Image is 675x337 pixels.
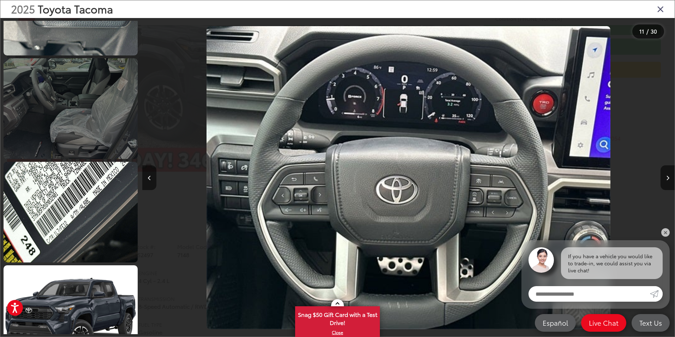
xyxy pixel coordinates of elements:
[661,165,675,190] button: Next image
[207,26,611,330] img: 2025 Toyota Tacoma TRD Sport
[561,247,663,279] div: If you have a vehicle you would like to trade-in, we could assist you via live chat!
[11,1,35,16] span: 2025
[296,307,379,329] span: Snag $50 Gift Card with a Test Drive!
[528,247,554,273] img: Agent profile photo
[2,161,139,264] img: 2025 Toyota Tacoma TRD Sport
[636,318,665,327] span: Text Us
[142,26,675,330] div: 2025 Toyota Tacoma TRD Sport 10
[646,29,649,34] span: /
[581,314,626,332] a: Live Chat
[539,318,572,327] span: Español
[528,286,650,302] input: Enter your message
[632,314,670,332] a: Text Us
[38,1,113,16] span: Toyota Tacoma
[639,27,644,35] span: 11
[657,4,664,13] i: Close gallery
[585,318,622,327] span: Live Chat
[651,27,657,35] span: 30
[535,314,576,332] a: Español
[650,286,663,302] a: Submit
[142,165,156,190] button: Previous image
